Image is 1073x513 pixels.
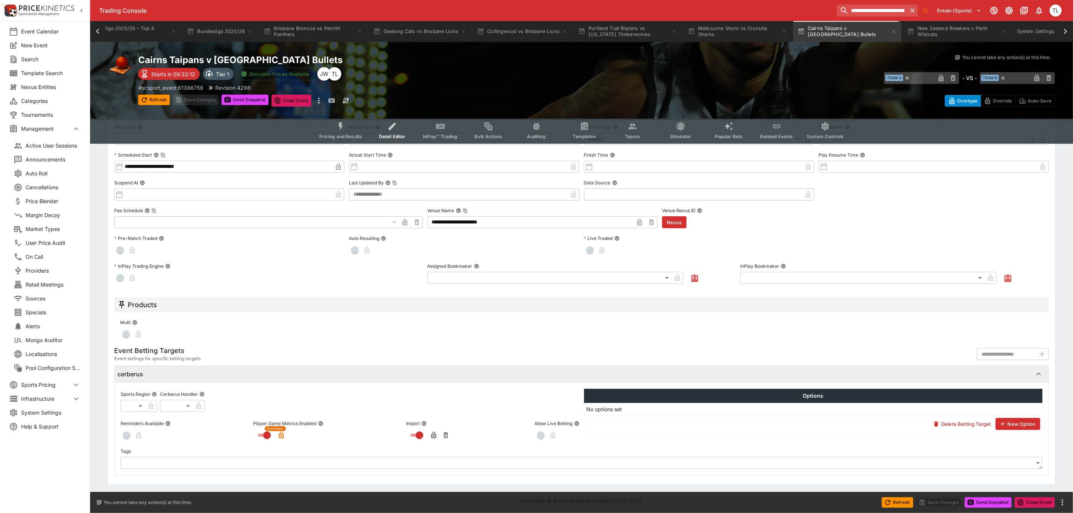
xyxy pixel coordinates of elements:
[319,134,362,139] span: Pricing and Results
[108,54,132,78] img: basketball.png
[21,55,81,63] span: Search
[715,134,743,139] span: Popular Bets
[584,180,611,186] p: Data Source
[26,281,81,288] span: Retail Meetings
[385,180,391,186] button: Last Updated ByCopy To Clipboard
[104,499,192,506] p: You cannot take any action(s) at this time.
[388,152,393,158] button: Actual Start Time
[132,320,137,325] button: Multi
[573,134,596,139] span: Templates
[584,403,1043,416] td: No options set
[427,207,454,214] p: Venue Name
[406,420,420,427] p: Import
[584,389,1043,403] th: Options
[993,97,1012,105] p: Override
[26,322,81,330] span: Alerts
[114,180,138,186] p: Suspend At
[614,236,620,241] button: Live Traded
[1047,2,1064,19] button: Trent Lewis
[381,236,386,241] button: Auto Resulting
[128,300,157,309] h5: Products
[903,21,1011,42] button: New Zealand Breakers v Perth Wildcats
[145,208,150,213] button: Fee ScheduleCopy To Clipboard
[574,421,580,426] button: Allow Live Betting
[183,21,258,42] button: Bundesliga 2025/26
[962,54,1050,61] p: You cannot take any action(s) at this time.
[1015,497,1055,508] button: Close Event
[26,350,81,358] span: Localisations
[121,391,150,397] p: Sports Region
[318,421,323,426] button: Player Game Metrics Enabled
[456,208,461,213] button: Venue NameCopy To Clipboard
[259,21,367,42] button: Brisbane Broncos vs Penrith Panthers
[929,418,995,430] button: Delete Betting Target
[26,308,81,316] span: Specials
[860,152,865,158] button: Play Resume Time
[1028,97,1052,105] p: Auto-Save
[138,84,203,92] p: Copy To Clipboard
[1050,5,1062,17] div: Trent Lewis
[26,183,81,191] span: Cancellations
[114,263,164,269] p: InPlay Trading Engine
[474,264,479,269] button: Assigned Bookmaker
[114,355,201,362] span: Event settings for specific betting targets
[26,197,81,205] span: Price Blender
[574,21,682,42] button: Portland Trail Blazers vs [US_STATE] Timberwolves
[919,5,931,17] button: No Bookmarks
[99,7,834,15] div: Trading Console
[151,208,157,213] button: Copy To Clipboard
[120,319,131,326] p: Multi
[1013,21,1067,42] button: System Settings
[21,97,81,105] span: Categories
[882,497,913,508] button: Refresh
[1058,498,1067,507] button: more
[152,392,157,397] button: Sports Region
[392,180,397,186] button: Copy To Clipboard
[996,418,1040,430] button: New Option
[215,84,251,92] p: Revision 4298
[26,267,81,275] span: Providers
[21,111,81,119] span: Tournaments
[819,152,859,158] p: Play Resume Time
[1032,4,1046,17] button: Notifications
[349,235,379,241] p: Auto Resulting
[159,236,164,241] button: Pre-Match Traded
[933,5,986,17] button: Select Tenant
[26,142,81,149] span: Active User Sessions
[535,420,573,427] p: Allow Live Betting
[21,409,81,416] span: System Settings
[114,346,201,355] h5: Event Betting Targets
[21,83,81,91] span: Nexus Entities
[160,391,198,397] p: Cerberus Handler
[73,21,181,42] button: Bundesliga 2025/26 – Top 4 Finish
[317,67,331,81] div: Justin Walsh
[26,225,81,233] span: Market Types
[987,4,1001,17] button: Connected to PK
[19,12,59,16] img: Sportsbook Management
[26,364,81,372] span: Pool Configuration Sets
[165,264,171,269] button: InPlay Trading Engine
[837,5,907,17] input: search
[945,95,981,107] button: Overtype
[165,421,171,426] button: Reminders Available
[981,75,999,81] span: Team B
[662,216,687,228] button: Nexus
[237,68,314,80] button: Simulator Prices Available
[670,134,691,139] span: Simulator
[423,134,457,139] span: InPlay™ Trading
[965,497,1012,508] button: Send Snapshot
[199,392,205,397] button: Cerberus Handler
[584,152,608,158] p: Finish Time
[21,41,81,49] span: New Event
[1002,4,1016,17] button: Toggle light/dark mode
[26,294,81,302] span: Sources
[114,152,152,158] p: Scheduled Start
[272,95,312,107] button: Close Event
[1016,95,1055,107] button: Auto-Save
[740,263,779,269] p: InPlay Bookmaker
[761,134,793,139] span: Related Events
[114,235,157,241] p: Pre-Match Traded
[121,448,131,454] p: Tags
[26,169,81,177] span: Auto Roll
[19,5,74,11] img: PriceKinetics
